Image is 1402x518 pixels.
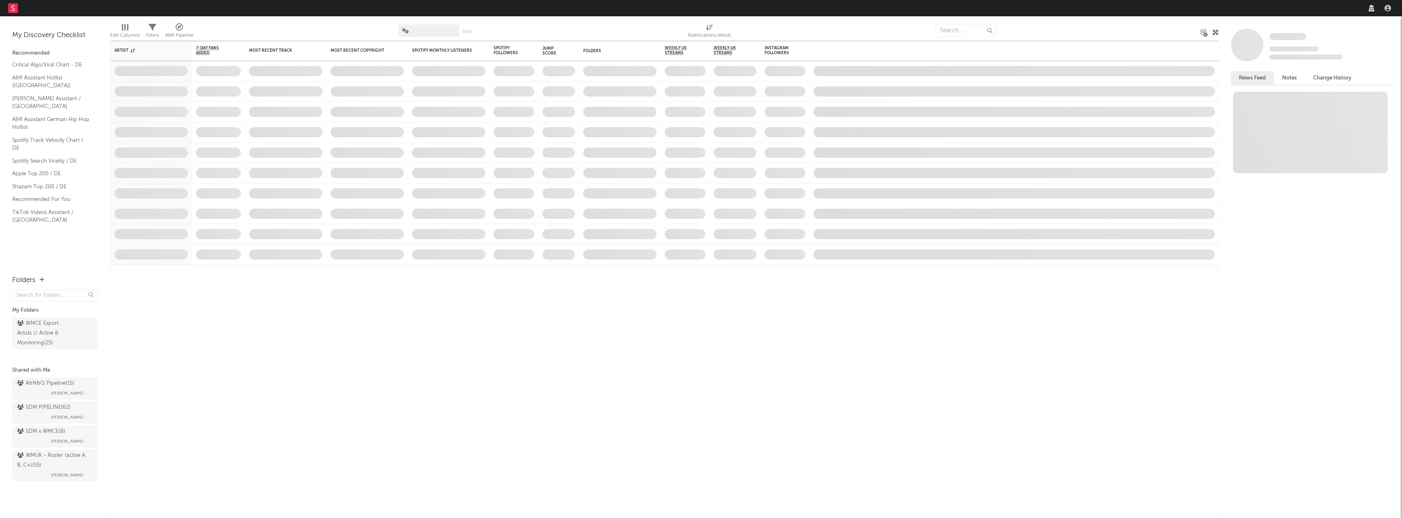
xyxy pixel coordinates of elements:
div: WMUK - Roster (active A, B, C+) ( 55 ) [17,451,91,470]
div: SDM x WMCE ( 8 ) [17,427,65,436]
div: My Folders [12,306,98,315]
div: Edit Columns [110,20,140,44]
a: SDM PIPELINE(62)[PERSON_NAME] [12,401,98,423]
a: TikTok Videos Assistant / [GEOGRAPHIC_DATA] [12,208,90,225]
a: WMUK - Roster (active A, B, C+)(55)[PERSON_NAME] [12,450,98,481]
span: Tracking Since: [DATE] [1270,46,1318,51]
span: Weekly US Streams [665,46,693,55]
div: Spotify Monthly Listeners [412,48,473,53]
span: [PERSON_NAME] [51,388,84,398]
button: News Feed [1231,71,1274,85]
div: Folders [583,48,644,53]
a: Some Artist [1270,33,1306,41]
div: Instagram Followers [765,46,793,55]
div: Artist [115,48,176,53]
span: [PERSON_NAME] [51,436,84,446]
a: A&N&Q Pipeline(15)[PERSON_NAME] [12,377,98,399]
div: Filters [146,20,159,44]
a: Spotify Track Velocity Chart / DE [12,136,90,152]
div: A&N&Q Pipeline ( 15 ) [17,379,74,388]
div: Folders [12,276,35,285]
a: Critical Algo/Viral Chart - DE [12,60,90,69]
input: Search for folders... [12,290,98,302]
div: Notifications (Artist) [688,31,731,40]
a: WMCE Export Artists // Active & Monitoring(25) [12,317,98,349]
div: WMCE Export Artists // Active & Monitoring ( 25 ) [17,319,75,348]
div: Spotify Followers [494,46,522,55]
input: Search... [935,24,996,37]
span: [PERSON_NAME] [51,470,84,480]
span: [PERSON_NAME] [51,412,84,422]
a: Apple Top 200 / DE [12,169,90,178]
div: SDM PIPELINE ( 62 ) [17,403,71,412]
div: Notifications (Artist) [688,20,731,44]
span: 7-Day Fans Added [196,46,229,55]
div: A&R Pipeline [165,31,194,40]
a: A&R Assistant German Hip Hop Hotlist [12,115,90,132]
div: Edit Columns [110,31,140,40]
span: Some Artist [1270,33,1306,40]
a: A&R Assistant Hotlist ([GEOGRAPHIC_DATA]) [12,73,90,90]
span: Weekly UK Streams [714,46,744,55]
div: Shared with Me [12,366,98,375]
div: Most Recent Copyright [331,48,392,53]
button: Save [462,29,473,34]
a: [PERSON_NAME] Assistant / [GEOGRAPHIC_DATA] [12,94,90,111]
a: SDM x WMCE(8)[PERSON_NAME] [12,425,98,447]
div: Jump Score [542,46,563,56]
a: Shazam Top 200 / DE [12,182,90,191]
span: 0 fans last week [1270,55,1342,60]
button: Change History [1305,71,1360,85]
button: Notes [1274,71,1305,85]
div: Filters [146,31,159,40]
div: My Discovery Checklist [12,31,98,40]
div: Recommended [12,48,98,58]
div: A&R Pipeline [165,20,194,44]
a: Spotify Search Virality / DE [12,157,90,165]
div: Most Recent Track [249,48,310,53]
a: Recommended For You [12,195,90,204]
